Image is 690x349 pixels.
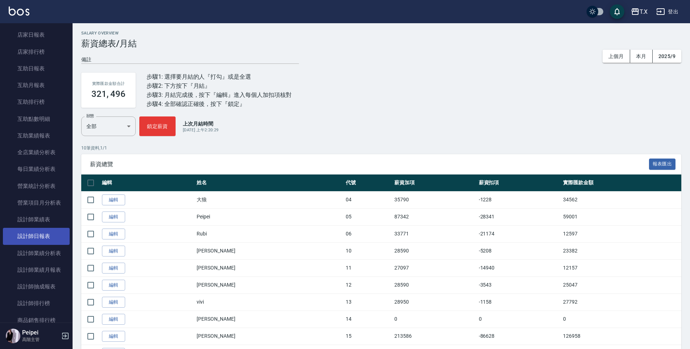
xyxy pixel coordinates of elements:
[147,90,292,99] div: 步驟3: 月結完成後，按下『編輯』進入每個人加扣項核對
[3,111,70,127] a: 互助點數明細
[3,60,70,77] a: 互助日報表
[603,50,630,63] button: 上個月
[344,174,393,192] th: 代號
[195,293,344,311] td: vivi
[195,311,344,328] td: [PERSON_NAME]
[561,208,681,225] td: 59001
[3,178,70,194] a: 營業統計分析表
[477,276,561,293] td: -3543
[393,242,477,259] td: 28590
[640,7,648,16] div: T.X
[630,50,653,63] button: 本月
[3,278,70,295] a: 設計師抽成報表
[102,314,125,325] a: 編輯
[91,89,126,99] h3: 321, 496
[102,246,125,257] a: 編輯
[393,276,477,293] td: 28590
[561,259,681,276] td: 12157
[139,116,176,136] button: 鎖定薪資
[22,336,59,343] p: 高階主管
[147,99,292,108] div: 步驟4: 全部確認正確後，按下『鎖定』
[344,293,393,311] td: 13
[22,329,59,336] h5: Peipei
[344,208,393,225] td: 05
[477,174,561,192] th: 薪資扣項
[195,276,344,293] td: [PERSON_NAME]
[393,225,477,242] td: 33771
[477,225,561,242] td: -21174
[344,191,393,208] td: 04
[147,72,292,81] div: 步驟1: 選擇要月結的人『打勾』或是全選
[561,311,681,328] td: 0
[628,4,650,19] button: T.X
[393,208,477,225] td: 87342
[102,194,125,206] a: 編輯
[610,4,624,19] button: save
[102,331,125,342] a: 編輯
[393,259,477,276] td: 27097
[3,94,70,110] a: 互助排行榜
[477,293,561,311] td: -1158
[561,174,681,192] th: 實際匯款金額
[344,311,393,328] td: 14
[3,211,70,228] a: 設計師業績表
[3,44,70,60] a: 店家排行榜
[195,242,344,259] td: [PERSON_NAME]
[477,208,561,225] td: -28341
[147,81,292,90] div: 步驟2: 下方按下『月結』
[195,191,344,208] td: 大狼
[102,280,125,291] a: 編輯
[195,225,344,242] td: Rubi
[344,259,393,276] td: 11
[653,50,681,63] button: 2025/9
[102,212,125,223] a: 編輯
[477,259,561,276] td: -14940
[393,174,477,192] th: 薪資加項
[81,31,681,36] h2: Salary Overview
[3,312,70,329] a: 商品銷售排行榜
[3,262,70,278] a: 設計師業績月報表
[195,259,344,276] td: [PERSON_NAME]
[3,161,70,177] a: 每日業績分析表
[561,293,681,311] td: 27792
[90,81,127,86] h2: 實際匯款金額合計
[183,120,218,127] p: 上次月結時間
[81,145,681,151] p: 10 筆資料, 1 / 1
[3,77,70,94] a: 互助月報表
[3,245,70,262] a: 設計師業績分析表
[561,276,681,293] td: 25047
[3,144,70,161] a: 全店業績分析表
[477,311,561,328] td: 0
[183,128,218,132] span: [DATE] 上午2:20:29
[100,174,195,192] th: 編輯
[653,5,681,19] button: 登出
[102,263,125,274] a: 編輯
[649,160,676,167] a: 報表匯出
[6,329,20,343] img: Person
[393,311,477,328] td: 0
[344,242,393,259] td: 10
[195,208,344,225] td: Peipei
[561,225,681,242] td: 12597
[477,191,561,208] td: -1228
[90,161,649,168] span: 薪資總覽
[477,328,561,345] td: -86628
[81,38,681,49] h3: 薪資總表/月結
[561,328,681,345] td: 126958
[344,225,393,242] td: 06
[477,242,561,259] td: -5208
[3,26,70,43] a: 店家日報表
[393,328,477,345] td: 213586
[3,228,70,245] a: 設計師日報表
[393,293,477,311] td: 28950
[102,297,125,308] a: 編輯
[649,159,676,170] button: 報表匯出
[561,242,681,259] td: 23382
[86,113,94,119] label: 狀態
[195,328,344,345] td: [PERSON_NAME]
[9,7,29,16] img: Logo
[344,328,393,345] td: 15
[3,194,70,211] a: 營業項目月分析表
[102,229,125,240] a: 編輯
[81,116,136,136] div: 全部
